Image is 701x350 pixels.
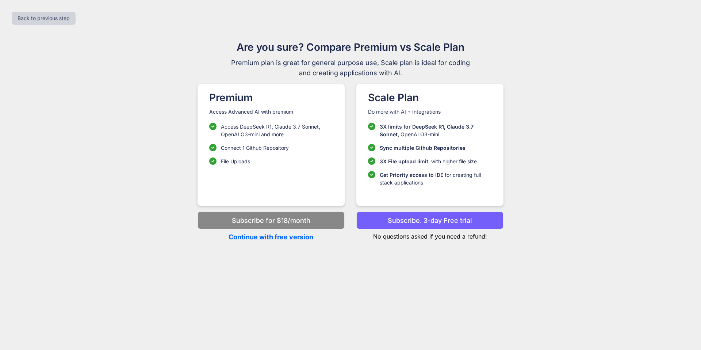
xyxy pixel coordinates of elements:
[221,123,333,138] p: Access DeepSeek R1, Claude 3.7 Sonnet, OpenAI O3-mini and more
[380,144,466,152] p: Sync multiple Github Repositories
[209,157,217,165] img: checklist
[368,157,375,165] img: checklist
[209,144,217,151] img: checklist
[380,171,492,186] p: for creating full stack applications
[198,212,345,229] button: Subscribe for $18/month
[356,229,503,241] p: No questions asked if you need a refund!
[368,144,375,151] img: checklist
[368,108,492,115] p: Do more with AI + Integrations
[380,123,474,137] span: 3X limits for DeepSeek R1, Claude 3.7 Sonnet,
[228,39,473,55] h1: Are you sure? Compare Premium vs Scale Plan
[368,90,492,105] h1: Scale Plan
[198,232,345,242] p: Continue with free version
[380,123,492,138] p: OpenAI O3-mini
[221,157,250,165] p: File Uploads
[209,90,333,105] h1: Premium
[380,158,428,164] span: 3X File upload limit
[380,172,443,178] span: Get Priority access to IDE
[368,171,375,178] img: checklist
[388,216,472,225] p: Subscribe. 3-day Free trial
[209,123,217,130] img: checklist
[368,123,375,130] img: checklist
[12,12,76,25] button: Back to previous step
[232,216,310,225] p: Subscribe for $18/month
[209,108,333,115] p: Access Advanced AI with premium
[380,157,477,165] p: , with higher file size
[356,212,503,229] button: Subscribe. 3-day Free trial
[221,144,289,152] p: Connect 1 Github Repository
[228,58,473,78] span: Premium plan is great for general purpose use, Scale plan is ideal for coding and creating applic...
